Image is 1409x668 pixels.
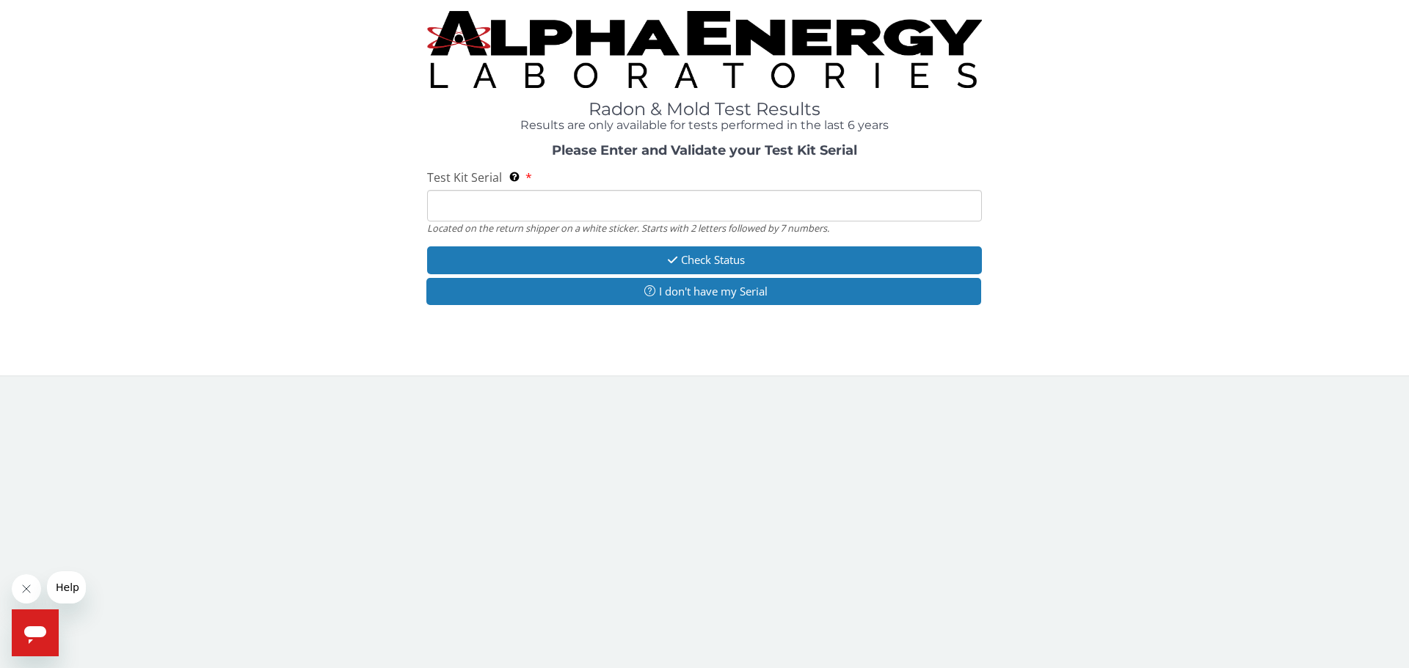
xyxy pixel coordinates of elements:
[552,142,857,158] strong: Please Enter and Validate your Test Kit Serial
[427,100,982,119] h1: Radon & Mold Test Results
[427,169,502,186] span: Test Kit Serial
[426,278,981,305] button: I don't have my Serial
[427,246,982,274] button: Check Status
[12,574,41,603] iframe: Close message
[12,609,59,656] iframe: Button to launch messaging window
[427,119,982,132] h4: Results are only available for tests performed in the last 6 years
[427,11,982,88] img: TightCrop.jpg
[427,221,982,235] div: Located on the return shipper on a white sticker. Starts with 2 letters followed by 7 numbers.
[47,571,86,603] iframe: Message from company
